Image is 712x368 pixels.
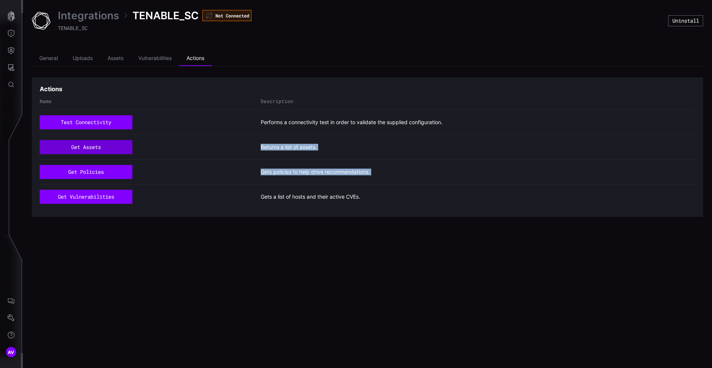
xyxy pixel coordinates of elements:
[40,85,62,93] h3: Actions
[65,51,100,66] li: Uploads
[261,169,370,175] span: Gets policies to help drive recommendations.
[668,15,703,26] button: Uninstall
[58,9,119,22] a: Integrations
[58,24,88,32] span: TENABLE_SC
[40,165,132,179] button: get policies
[132,9,199,22] span: TENABLE_SC
[0,344,22,361] button: AV
[179,51,212,66] li: Actions
[8,348,14,356] span: AV
[32,51,65,66] li: General
[100,51,131,66] li: Assets
[131,51,179,66] li: Vulnerabilities
[261,98,695,105] div: Description
[32,11,50,30] img: Tenable SC
[40,140,132,154] button: get assets
[40,98,257,105] div: Name
[40,115,132,129] button: test connectivity
[40,190,132,204] button: get vulnerabilities
[261,119,442,126] span: Performs a connectivity test in order to validate the supplied configuration.
[261,144,317,150] span: Returns a list of assets.
[202,10,251,21] div: Not Connected
[261,193,360,200] span: Gets a list of hosts and their active CVEs.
